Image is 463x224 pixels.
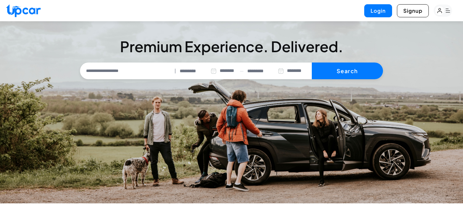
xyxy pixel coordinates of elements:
button: Search [312,63,383,80]
img: Upcar Logo [6,4,41,17]
span: | [175,67,176,74]
h3: Premium Experience. Delivered. [80,38,383,55]
button: Login [364,4,392,17]
button: Signup [397,4,429,17]
span: — [240,67,244,74]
